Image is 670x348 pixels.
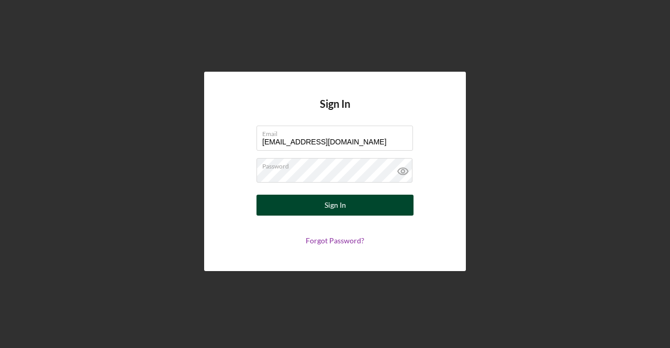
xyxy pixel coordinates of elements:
label: Password [262,159,413,170]
button: Sign In [256,195,414,216]
label: Email [262,126,413,138]
a: Forgot Password? [306,236,364,245]
h4: Sign In [320,98,350,126]
div: Sign In [325,195,346,216]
